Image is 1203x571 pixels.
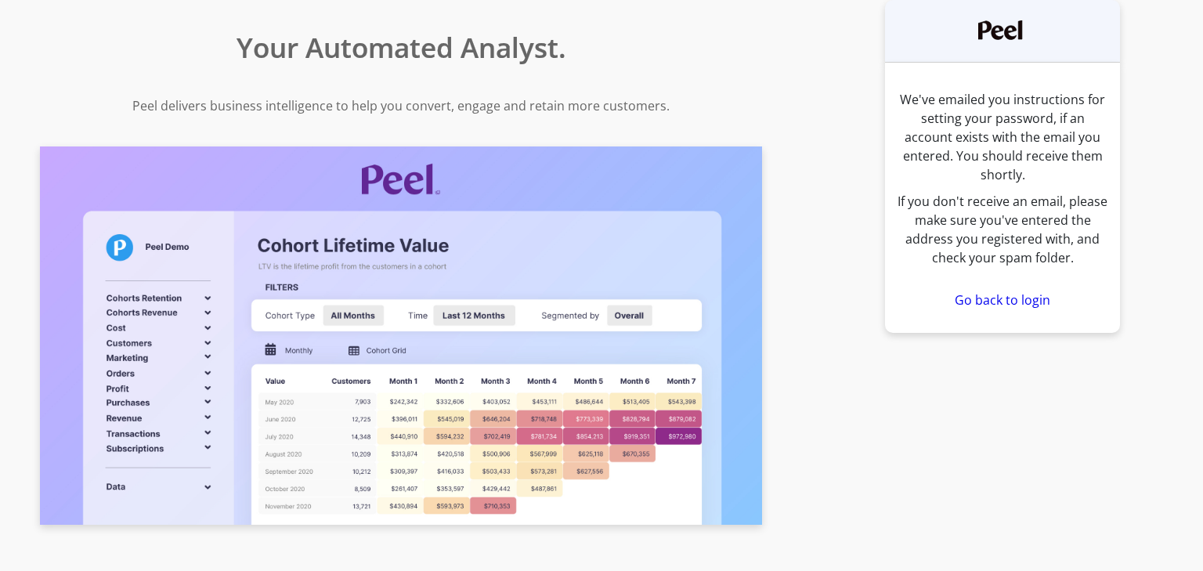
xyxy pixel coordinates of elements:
p: If you don't receive an email, please make sure you've entered the address you registered with, a... [897,192,1108,267]
img: Screenshot of Peel [40,146,762,526]
img: Peel [978,20,1027,40]
a: Go back to login [955,291,1050,309]
p: We've emailed you instructions for setting your password, if an account exists with the email you... [897,90,1108,184]
p: Peel delivers business intelligence to help you convert, engage and retain more customers. [8,96,794,115]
